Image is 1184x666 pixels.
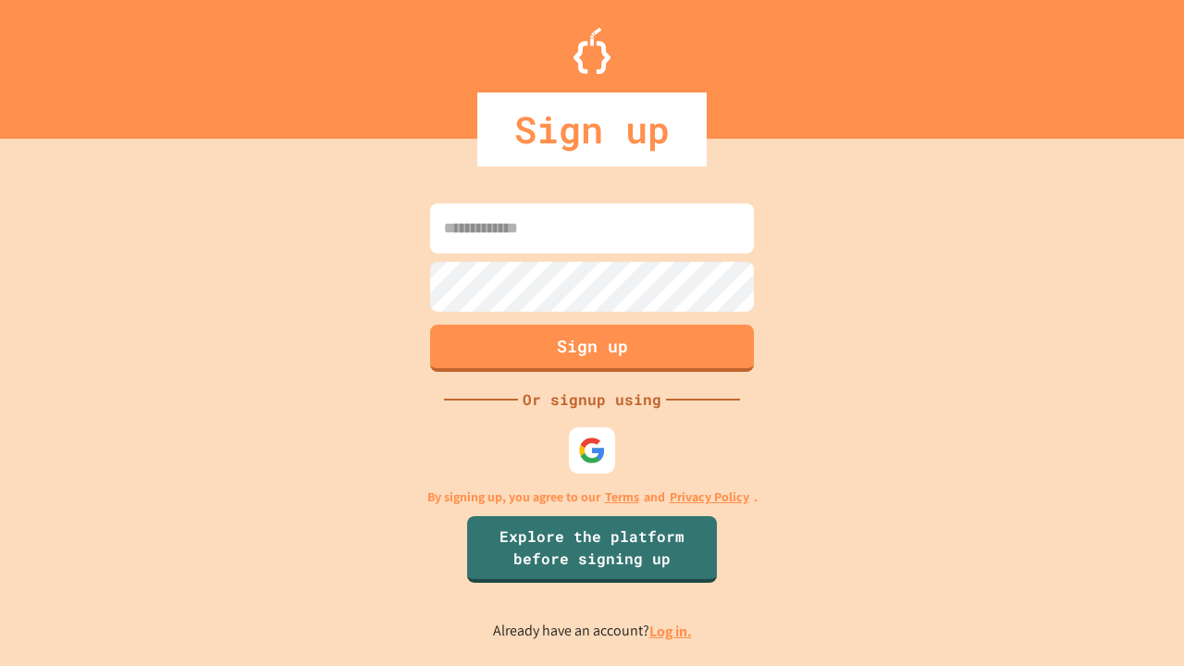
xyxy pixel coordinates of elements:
[649,622,692,641] a: Log in.
[578,437,606,464] img: google-icon.svg
[1030,512,1165,590] iframe: chat widget
[670,487,749,507] a: Privacy Policy
[518,388,666,411] div: Or signup using
[430,325,754,372] button: Sign up
[477,92,707,166] div: Sign up
[573,28,610,74] img: Logo.svg
[605,487,639,507] a: Terms
[467,516,717,583] a: Explore the platform before signing up
[1106,592,1165,647] iframe: chat widget
[493,620,692,643] p: Already have an account?
[427,487,758,507] p: By signing up, you agree to our and .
